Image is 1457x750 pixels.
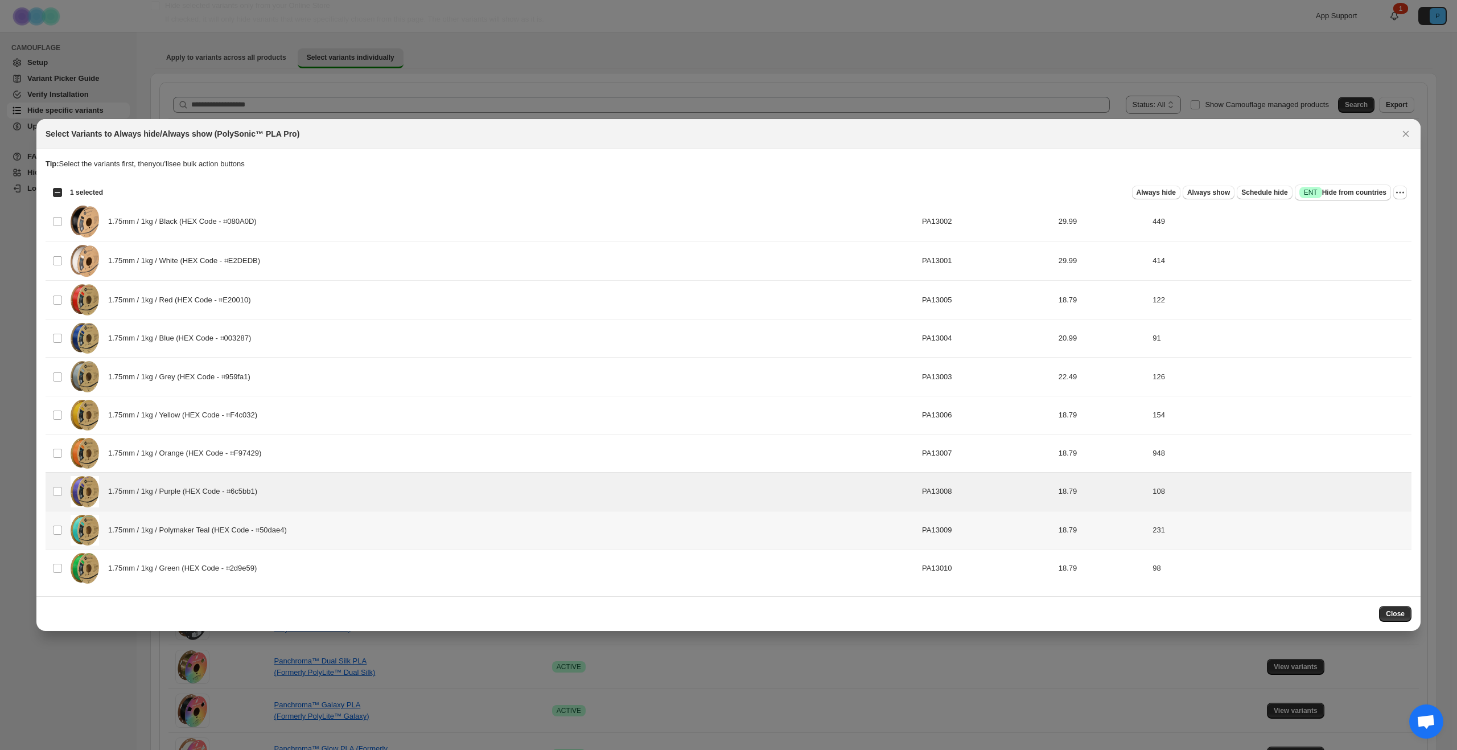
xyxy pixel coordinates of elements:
[108,448,267,459] span: 1.75mm / 1kg / Orange (HEX Code - ⌗F97429)
[1149,549,1411,587] td: 98
[1299,187,1386,198] span: Hide from countries
[108,371,257,383] span: 1.75mm / 1kg / Grey (HEX Code - ⌗959fa1)
[71,245,99,277] img: PolySonic-PLA-Pro_1.75mm_1kg_White.png
[1137,188,1176,197] span: Always hide
[1055,511,1149,549] td: 18.79
[1149,319,1411,358] td: 91
[108,333,257,344] span: 1.75mm / 1kg / Blue (HEX Code - ⌗003287)
[71,515,99,546] img: Teal_f7b76d69-5a4d-4be8-bb7b-c97b93764ae3.jpg
[1241,188,1287,197] span: Schedule hide
[1055,473,1149,511] td: 18.79
[1149,281,1411,319] td: 122
[1055,396,1149,434] td: 18.79
[1055,319,1149,358] td: 20.99
[71,438,99,469] img: Orange_e27aa0c3-eb2f-4861-80ac-33065f1f66c9.jpg
[108,216,262,227] span: 1.75mm / 1kg / Black (HEX Code - ⌗080A0D)
[108,486,264,497] span: 1.75mm / 1kg / Purple (HEX Code - ⌗6c5bb1)
[1183,186,1234,199] button: Always show
[108,294,257,306] span: 1.75mm / 1kg / Red (HEX Code - ⌗E20010)
[108,563,263,574] span: 1.75mm / 1kg / Green (HEX Code - ⌗2d9e59)
[1304,188,1318,197] span: ENT
[1055,281,1149,319] td: 18.79
[71,476,99,507] img: Purple_46ce945a-fdb6-4cd3-9883-b2ecd05a8361.jpg
[919,281,1055,319] td: PA13005
[919,202,1055,241] td: PA13002
[71,361,99,392] img: Grey.jpg
[919,241,1055,281] td: PA13001
[919,473,1055,511] td: PA13008
[71,284,99,315] img: Red.jpg
[919,549,1055,587] td: PA13010
[1149,396,1411,434] td: 154
[108,524,293,536] span: 1.75mm / 1kg / Polymaker Teal (HEX Code - ⌗50dae4)
[1132,186,1180,199] button: Always hide
[919,434,1055,472] td: PA13007
[46,158,1411,170] p: Select the variants first, then you'll see bulk action buttons
[1149,358,1411,396] td: 126
[1237,186,1292,199] button: Schedule hide
[108,409,264,421] span: 1.75mm / 1kg / Yellow (HEX Code - ⌗F4c032)
[1149,511,1411,549] td: 231
[1149,202,1411,241] td: 449
[1055,434,1149,472] td: 18.79
[1055,358,1149,396] td: 22.49
[1393,186,1407,199] button: More actions
[1386,609,1405,618] span: Close
[1149,434,1411,472] td: 948
[70,188,103,197] span: 1 selected
[1149,473,1411,511] td: 108
[919,358,1055,396] td: PA13003
[1149,241,1411,281] td: 414
[71,323,99,354] img: Blue.jpg
[46,128,299,140] h2: Select Variants to Always hide/Always show (PolySonic™ PLA Pro)
[71,553,99,584] img: Green_0098becc-e4b2-4c5b-92b3-732d264fc37e.jpg
[1055,241,1149,281] td: 29.99
[1398,126,1414,142] button: Close
[1055,202,1149,241] td: 29.99
[919,319,1055,358] td: PA13004
[108,255,266,267] span: 1.75mm / 1kg / White (HEX Code - ⌗E2DEDB)
[919,511,1055,549] td: PA13009
[71,206,99,237] img: PolySonic-PLA-Pro_1.75mm_1kg_Black.png
[1379,606,1411,622] button: Close
[71,400,99,431] img: Yellow_97710a0e-c2b9-403f-8341-a0c0fa9cb6c4.jpg
[1187,188,1230,197] span: Always show
[1409,704,1443,739] a: Open chat
[46,159,59,168] strong: Tip:
[1055,549,1149,587] td: 18.79
[919,396,1055,434] td: PA13006
[1295,185,1391,200] button: SuccessENTHide from countries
